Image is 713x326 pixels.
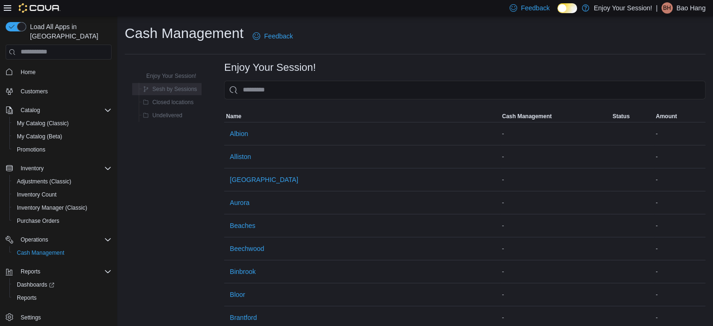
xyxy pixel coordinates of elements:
button: Operations [2,233,115,246]
span: Operations [21,236,48,243]
div: - [500,128,611,139]
span: My Catalog (Beta) [17,133,62,140]
span: Purchase Orders [13,215,112,227]
span: Cash Management [13,247,112,258]
button: Reports [9,291,115,304]
span: Albion [230,129,248,138]
div: - [500,266,611,277]
p: | [656,2,658,14]
div: - [654,151,705,162]
span: Settings [21,314,41,321]
span: Closed locations [152,99,194,106]
button: Bloor [226,285,249,304]
div: - [654,266,705,277]
div: - [654,128,705,139]
span: BH [663,2,671,14]
a: Adjustments (Classic) [13,176,75,187]
h1: Cash Management [125,24,243,43]
h3: Enjoy Your Session! [224,62,316,73]
a: Dashboards [9,278,115,291]
button: Reports [2,265,115,278]
button: Promotions [9,143,115,156]
span: Reports [17,266,112,277]
a: Cash Management [13,247,68,258]
div: - [500,243,611,254]
span: Customers [17,85,112,97]
div: - [500,289,611,300]
span: Catalog [21,106,40,114]
span: Enjoy Your Session! [146,72,196,80]
div: - [500,174,611,185]
span: Promotions [17,146,45,153]
div: - [500,151,611,162]
button: [GEOGRAPHIC_DATA] [226,170,302,189]
a: Settings [17,312,45,323]
div: - [500,197,611,208]
span: My Catalog (Beta) [13,131,112,142]
span: Operations [17,234,112,245]
span: Settings [17,311,112,323]
button: Beaches [226,216,259,235]
div: - [500,220,611,231]
span: Inventory [21,165,44,172]
span: Catalog [17,105,112,116]
button: Undelivered [139,110,186,121]
a: Feedback [249,27,296,45]
span: Alliston [230,152,251,161]
span: Home [21,68,36,76]
div: Bao Hang [661,2,673,14]
a: My Catalog (Classic) [13,118,73,129]
div: - [654,197,705,208]
span: Binbrook [230,267,255,276]
button: Aurora [226,193,253,212]
button: Closed locations [139,97,197,108]
span: Dashboards [13,279,112,290]
a: Reports [13,292,40,303]
span: Promotions [13,144,112,155]
button: Reports [17,266,44,277]
button: Alliston [226,147,255,166]
button: Cash Management [9,246,115,259]
input: Dark Mode [557,3,577,13]
div: - [654,220,705,231]
span: Aurora [230,198,249,207]
span: Inventory Manager (Classic) [17,204,87,212]
span: Beechwood [230,244,264,253]
span: Dashboards [17,281,54,288]
span: Inventory [17,163,112,174]
button: Adjustments (Classic) [9,175,115,188]
button: Operations [17,234,52,245]
button: Catalog [17,105,44,116]
div: - [654,312,705,323]
span: Feedback [521,3,549,13]
button: Beechwood [226,239,268,258]
span: Sesh by Sessions [152,85,197,93]
a: Purchase Orders [13,215,63,227]
button: Settings [2,310,115,324]
button: Sesh by Sessions [139,83,201,95]
button: Inventory [17,163,47,174]
span: Name [226,113,241,120]
span: Cash Management [17,249,64,257]
span: Customers [21,88,48,95]
span: Feedback [264,31,293,41]
span: Reports [17,294,37,302]
button: Binbrook [226,262,259,281]
span: Undelivered [152,112,182,119]
span: My Catalog (Classic) [13,118,112,129]
button: Purchase Orders [9,214,115,227]
span: Load All Apps in [GEOGRAPHIC_DATA] [26,22,112,41]
a: Inventory Manager (Classic) [13,202,91,213]
button: Amount [654,111,705,122]
button: Name [224,111,500,122]
span: Inventory Count [13,189,112,200]
span: Cash Management [502,113,552,120]
button: Home [2,65,115,79]
a: Promotions [13,144,49,155]
button: Status [610,111,653,122]
img: Cova [19,3,60,13]
span: [GEOGRAPHIC_DATA] [230,175,298,184]
span: Bloor [230,290,245,299]
button: Catalog [2,104,115,117]
a: Dashboards [13,279,58,290]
